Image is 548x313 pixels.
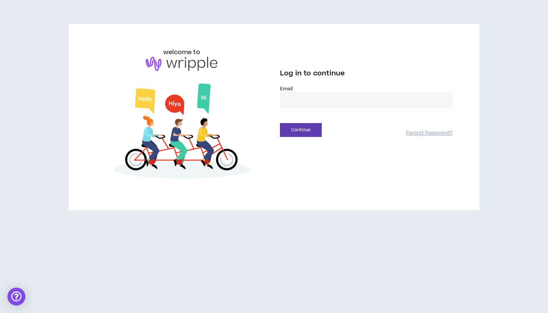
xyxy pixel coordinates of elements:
[95,78,268,187] img: Welcome to Wripple
[163,48,200,57] h6: welcome to
[280,123,322,137] button: Continue
[406,130,453,137] a: Forgot Password?
[7,288,25,306] div: Open Intercom Messenger
[146,57,217,71] img: logo-brand.png
[280,69,345,78] span: Log in to continue
[280,85,453,92] label: Email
